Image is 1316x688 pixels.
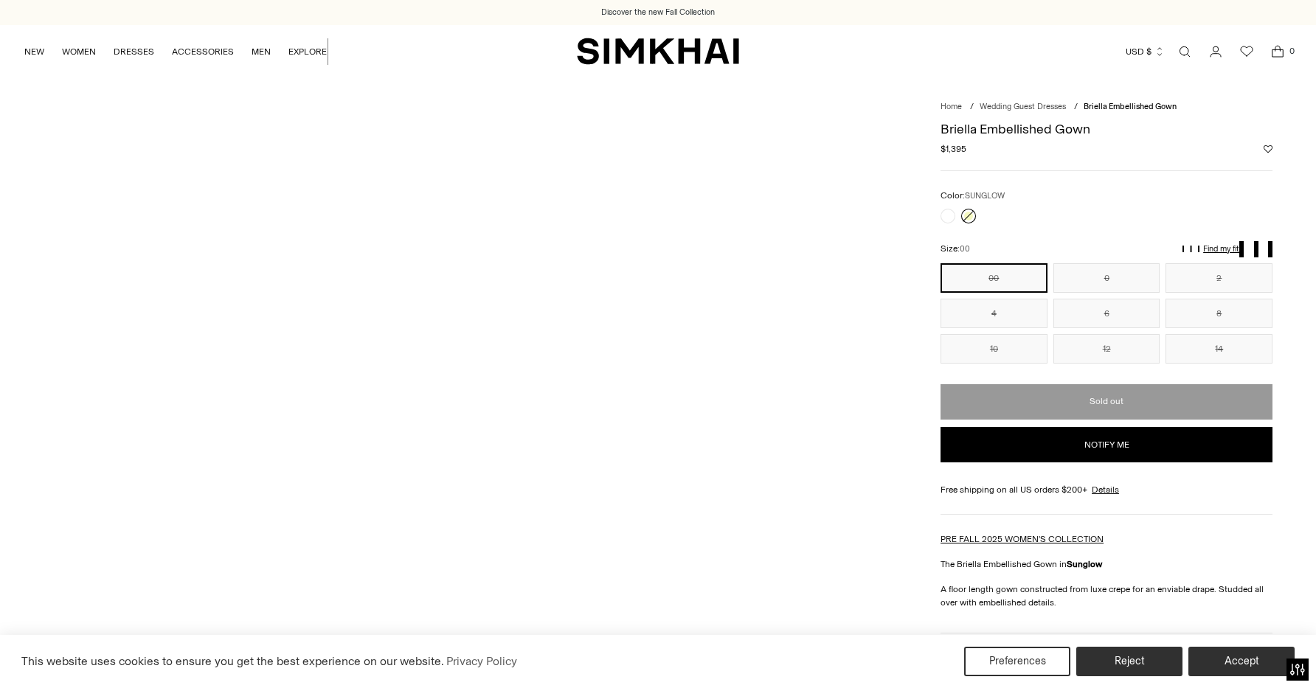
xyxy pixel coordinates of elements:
label: Size: [941,242,970,256]
button: 6 [1053,299,1160,328]
button: 2 [1166,263,1272,293]
span: $1,395 [941,142,966,156]
label: Color: [941,189,1005,203]
button: 14 [1166,334,1272,364]
a: MEN [252,35,271,68]
strong: Sunglow [1067,559,1102,569]
a: ACCESSORIES [172,35,234,68]
nav: breadcrumbs [941,101,1272,114]
a: Open cart modal [1263,37,1292,66]
span: 00 [960,244,970,254]
button: Reject [1076,647,1182,676]
a: Wedding Guest Dresses [980,102,1066,111]
span: 0 [1285,44,1298,58]
a: WOMEN [62,35,96,68]
button: 12 [1053,334,1160,364]
button: 0 [1053,263,1160,293]
div: / [1074,101,1078,114]
a: Privacy Policy (opens in a new tab) [444,650,519,673]
span: This website uses cookies to ensure you get the best experience on our website. [21,654,444,668]
button: 10 [941,334,1047,364]
div: Free shipping on all US orders $200+ [941,483,1272,496]
span: Briella Embellished Gown [1084,102,1177,111]
span: SUNGLOW [965,191,1005,201]
button: Size & Fit [941,633,1272,671]
a: Details [1092,483,1119,496]
button: 00 [941,263,1047,293]
a: Wishlist [1232,37,1261,66]
button: USD $ [1126,35,1165,68]
a: Go to the account page [1201,37,1230,66]
p: A floor length gown constructed from luxe crepe for an enviable drape. Studded all over with embe... [941,583,1272,609]
a: Open search modal [1170,37,1199,66]
a: EXPLORE [288,35,327,68]
a: PRE FALL 2025 WOMEN'S COLLECTION [941,534,1104,544]
button: Notify me [941,427,1272,462]
a: SIMKHAI [577,37,739,66]
button: 8 [1166,299,1272,328]
p: The Briella Embellished Gown in [941,557,1272,571]
a: NEW [24,35,44,68]
button: 4 [941,299,1047,328]
button: Add to Wishlist [1264,145,1272,153]
button: Accept [1188,647,1295,676]
a: Home [941,102,962,111]
div: / [970,101,974,114]
a: DRESSES [114,35,154,68]
h1: Briella Embellished Gown [941,122,1272,136]
button: Preferences [964,647,1070,676]
a: Discover the new Fall Collection [601,7,715,18]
